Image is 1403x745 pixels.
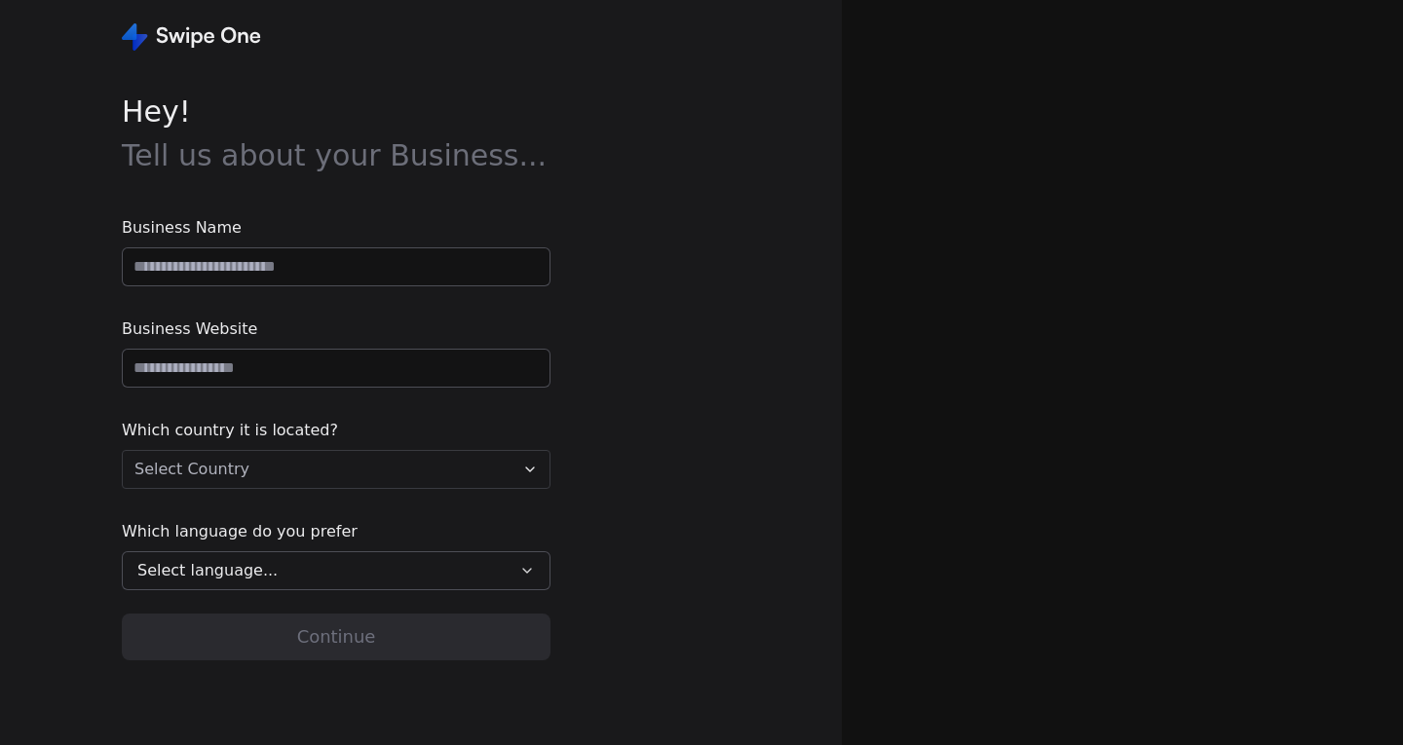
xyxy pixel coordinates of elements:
span: Select language... [137,559,278,582]
span: Which language do you prefer [122,520,550,543]
span: Hey ! [122,90,550,177]
span: Select Country [134,458,249,481]
span: Business Website [122,317,550,341]
span: Tell us about your Business... [122,138,547,172]
span: Business Name [122,216,550,240]
span: Which country it is located? [122,419,550,442]
button: Continue [122,614,550,660]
